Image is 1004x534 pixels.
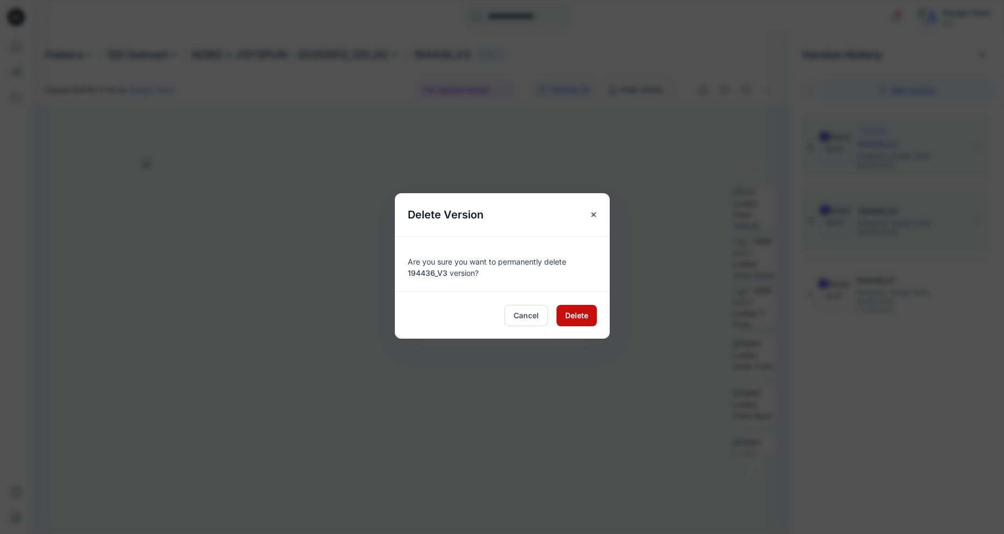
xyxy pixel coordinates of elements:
[565,310,588,321] span: Delete
[584,205,603,224] button: Close
[408,268,447,277] span: 194436_V3
[557,305,597,326] button: Delete
[504,305,548,326] button: Cancel
[395,193,496,236] h5: Delete Version
[408,250,597,279] div: Are you sure you want to permanently delete version?
[514,310,539,321] span: Cancel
